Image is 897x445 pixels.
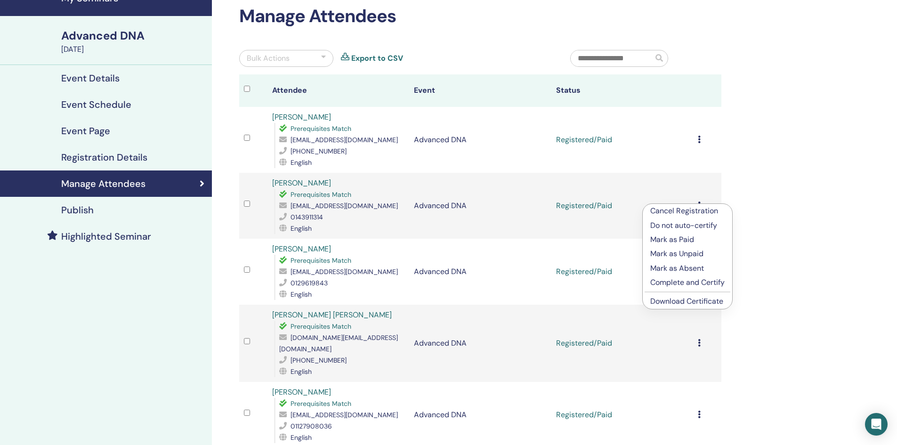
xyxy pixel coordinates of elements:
[61,44,206,55] div: [DATE]
[291,267,398,276] span: [EMAIL_ADDRESS][DOMAIN_NAME]
[291,367,312,376] span: English
[291,202,398,210] span: [EMAIL_ADDRESS][DOMAIN_NAME]
[291,158,312,167] span: English
[650,263,725,274] p: Mark as Absent
[61,125,110,137] h4: Event Page
[865,413,888,436] div: Open Intercom Messenger
[291,399,351,408] span: Prerequisites Match
[551,74,693,107] th: Status
[291,213,323,221] span: 0143911314
[291,422,332,430] span: 01127908036
[291,124,351,133] span: Prerequisites Match
[291,411,398,419] span: [EMAIL_ADDRESS][DOMAIN_NAME]
[409,239,551,305] td: Advanced DNA
[239,6,721,27] h2: Manage Attendees
[650,248,725,259] p: Mark as Unpaid
[351,53,403,64] a: Export to CSV
[291,322,351,331] span: Prerequisites Match
[291,279,328,287] span: 0129619843
[650,296,723,306] a: Download Certificate
[409,173,551,239] td: Advanced DNA
[291,356,347,364] span: [PHONE_NUMBER]
[61,73,120,84] h4: Event Details
[247,53,290,64] div: Bulk Actions
[272,244,331,254] a: [PERSON_NAME]
[61,231,151,242] h4: Highlighted Seminar
[291,190,351,199] span: Prerequisites Match
[291,147,347,155] span: [PHONE_NUMBER]
[291,136,398,144] span: [EMAIL_ADDRESS][DOMAIN_NAME]
[291,433,312,442] span: English
[272,387,331,397] a: [PERSON_NAME]
[650,234,725,245] p: Mark as Paid
[650,205,725,217] p: Cancel Registration
[61,99,131,110] h4: Event Schedule
[409,74,551,107] th: Event
[650,220,725,231] p: Do not auto-certify
[61,28,206,44] div: Advanced DNA
[291,290,312,299] span: English
[409,305,551,382] td: Advanced DNA
[56,28,212,55] a: Advanced DNA[DATE]
[61,204,94,216] h4: Publish
[279,333,398,353] span: [DOMAIN_NAME][EMAIL_ADDRESS][DOMAIN_NAME]
[61,178,145,189] h4: Manage Attendees
[272,178,331,188] a: [PERSON_NAME]
[650,277,725,288] p: Complete and Certify
[267,74,409,107] th: Attendee
[409,107,551,173] td: Advanced DNA
[272,310,392,320] a: [PERSON_NAME] [PERSON_NAME]
[272,112,331,122] a: [PERSON_NAME]
[291,256,351,265] span: Prerequisites Match
[61,152,147,163] h4: Registration Details
[291,224,312,233] span: English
